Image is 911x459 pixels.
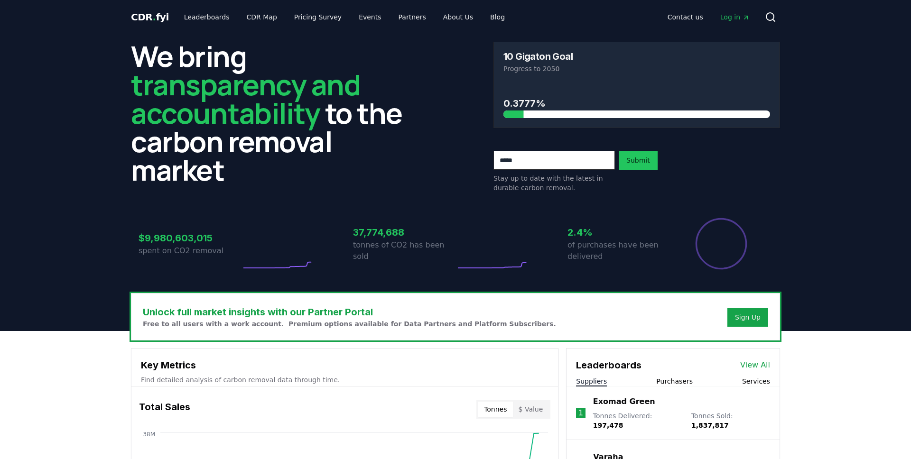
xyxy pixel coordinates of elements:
p: Tonnes Sold : [691,411,770,430]
p: Progress to 2050 [503,64,770,73]
nav: Main [660,9,757,26]
a: Leaderboards [177,9,237,26]
p: tonnes of CO2 has been sold [353,239,455,262]
button: Tonnes [478,402,512,417]
span: CDR fyi [131,11,169,23]
button: Services [742,376,770,386]
h3: $9,980,603,015 [139,231,241,245]
a: Contact us [660,9,711,26]
a: Log in [713,9,757,26]
span: 197,478 [593,422,623,429]
a: Events [351,9,389,26]
a: Exomad Green [593,396,655,407]
button: $ Value [513,402,549,417]
h2: We bring to the carbon removal market [131,42,418,184]
a: Sign Up [735,312,761,322]
p: Stay up to date with the latest in durable carbon removal. [493,174,615,193]
p: Free to all users with a work account. Premium options available for Data Partners and Platform S... [143,319,556,329]
p: Find detailed analysis of carbon removal data through time. [141,375,548,385]
a: Partners [391,9,434,26]
button: Purchasers [656,376,693,386]
h3: 37,774,688 [353,225,455,239]
a: About Us [436,9,481,26]
div: Percentage of sales delivered [695,217,748,270]
span: . [153,11,156,23]
a: CDR.fyi [131,10,169,24]
a: CDR Map [239,9,285,26]
h3: 0.3777% [503,96,770,110]
p: of purchases have been delivered [567,239,670,262]
button: Suppliers [576,376,607,386]
h3: Leaderboards [576,358,641,372]
button: Sign Up [727,308,768,327]
a: Blog [483,9,512,26]
span: 1,837,817 [691,422,729,429]
h3: Unlock full market insights with our Partner Portal [143,305,556,319]
p: Tonnes Delivered : [593,411,682,430]
h3: Total Sales [139,400,190,419]
h3: Key Metrics [141,358,548,372]
button: Submit [619,151,658,170]
p: 1 [578,407,583,419]
tspan: 38M [143,431,155,438]
a: View All [740,359,770,371]
a: Pricing Survey [287,9,349,26]
span: Log in [720,12,750,22]
h3: 2.4% [567,225,670,239]
span: transparency and accountability [131,65,360,132]
p: spent on CO2 removal [139,245,241,257]
h3: 10 Gigaton Goal [503,52,573,61]
nav: Main [177,9,512,26]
